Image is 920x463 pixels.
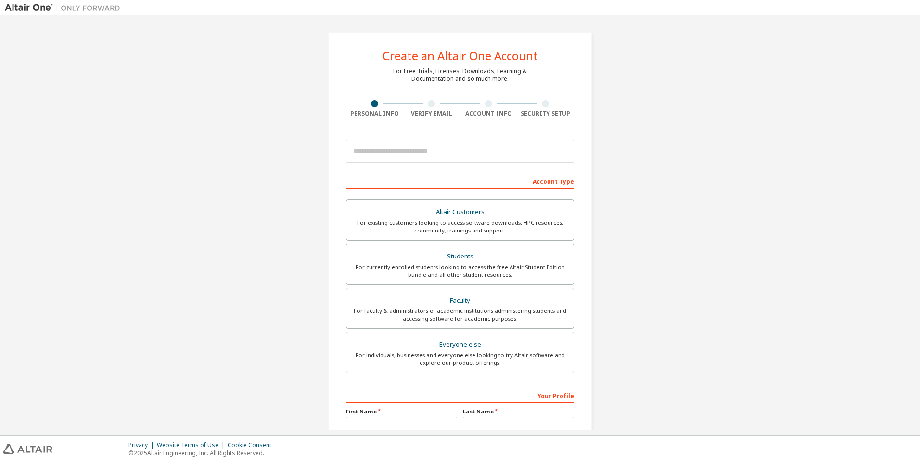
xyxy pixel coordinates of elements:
[352,263,568,279] div: For currently enrolled students looking to access the free Altair Student Edition bundle and all ...
[346,387,574,403] div: Your Profile
[352,250,568,263] div: Students
[352,219,568,234] div: For existing customers looking to access software downloads, HPC resources, community, trainings ...
[517,110,575,117] div: Security Setup
[383,50,538,62] div: Create an Altair One Account
[128,449,277,457] p: © 2025 Altair Engineering, Inc. All Rights Reserved.
[393,67,527,83] div: For Free Trials, Licenses, Downloads, Learning & Documentation and so much more.
[403,110,460,117] div: Verify Email
[463,408,574,415] label: Last Name
[346,173,574,189] div: Account Type
[346,408,457,415] label: First Name
[3,444,52,454] img: altair_logo.svg
[346,110,403,117] div: Personal Info
[352,206,568,219] div: Altair Customers
[157,441,228,449] div: Website Terms of Use
[352,351,568,367] div: For individuals, businesses and everyone else looking to try Altair software and explore our prod...
[352,338,568,351] div: Everyone else
[228,441,277,449] div: Cookie Consent
[460,110,517,117] div: Account Info
[5,3,125,13] img: Altair One
[352,307,568,322] div: For faculty & administrators of academic institutions administering students and accessing softwa...
[352,294,568,308] div: Faculty
[128,441,157,449] div: Privacy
